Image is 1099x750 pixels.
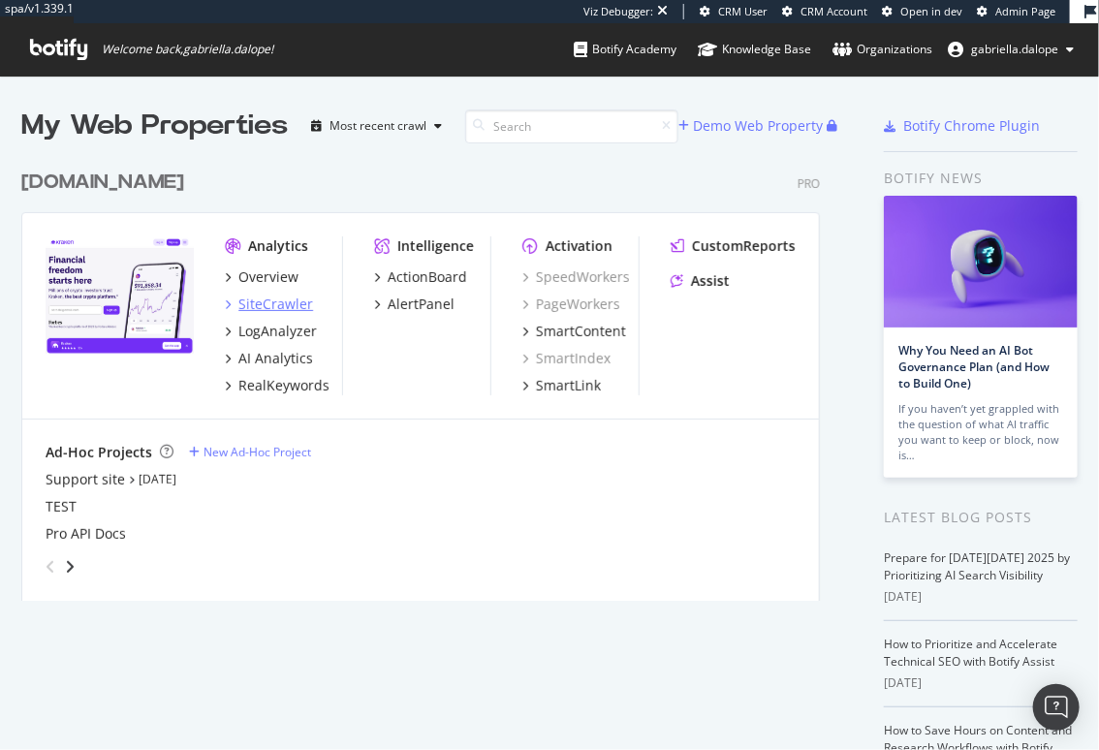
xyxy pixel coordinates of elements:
[225,295,313,314] a: SiteCrawler
[225,322,317,341] a: LogAnalyzer
[798,175,820,192] div: Pro
[900,4,962,18] span: Open in dev
[882,4,962,19] a: Open in dev
[832,23,932,76] a: Organizations
[671,271,730,291] a: Assist
[898,342,1050,391] a: Why You Need an AI Bot Governance Plan (and How to Build One)
[465,109,678,143] input: Search
[374,267,467,287] a: ActionBoard
[884,588,1078,606] div: [DATE]
[522,376,601,395] a: SmartLink
[46,443,152,462] div: Ad-Hoc Projects
[46,497,77,516] a: TEST
[21,169,192,197] a: [DOMAIN_NAME]
[995,4,1055,18] span: Admin Page
[884,168,1078,189] div: Botify news
[388,295,455,314] div: AlertPanel
[903,116,1040,136] div: Botify Chrome Plugin
[204,444,311,460] div: New Ad-Hoc Project
[583,4,653,19] div: Viz Debugger:
[238,376,330,395] div: RealKeywords
[225,376,330,395] a: RealKeywords
[374,295,455,314] a: AlertPanel
[700,4,768,19] a: CRM User
[718,4,768,18] span: CRM User
[522,322,626,341] a: SmartContent
[574,23,676,76] a: Botify Academy
[225,349,313,368] a: AI Analytics
[238,349,313,368] div: AI Analytics
[238,322,317,341] div: LogAnalyzer
[21,169,184,197] div: [DOMAIN_NAME]
[536,376,601,395] div: SmartLink
[782,4,867,19] a: CRM Account
[522,295,620,314] a: PageWorkers
[678,117,827,134] a: Demo Web Property
[46,524,126,544] a: Pro API Docs
[303,110,450,141] button: Most recent crawl
[522,349,611,368] a: SmartIndex
[189,444,311,460] a: New Ad-Hoc Project
[397,236,474,256] div: Intelligence
[971,41,1058,57] span: gabriella.dalope
[248,236,308,256] div: Analytics
[884,636,1057,670] a: How to Prioritize and Accelerate Technical SEO with Botify Assist
[884,674,1078,692] div: [DATE]
[977,4,1055,19] a: Admin Page
[574,40,676,59] div: Botify Academy
[884,116,1040,136] a: Botify Chrome Plugin
[46,236,194,356] img: kraken.com
[884,196,1078,328] img: Why You Need an AI Bot Governance Plan (and How to Build One)
[139,471,176,487] a: [DATE]
[238,267,298,287] div: Overview
[330,120,426,132] div: Most recent crawl
[522,267,630,287] a: SpeedWorkers
[671,236,796,256] a: CustomReports
[898,401,1063,463] div: If you haven’t yet grappled with the question of what AI traffic you want to keep or block, now is…
[225,267,298,287] a: Overview
[238,295,313,314] div: SiteCrawler
[801,4,867,18] span: CRM Account
[21,107,288,145] div: My Web Properties
[884,507,1078,528] div: Latest Blog Posts
[21,145,835,601] div: grid
[63,557,77,577] div: angle-right
[698,40,811,59] div: Knowledge Base
[832,40,932,59] div: Organizations
[692,236,796,256] div: CustomReports
[698,23,811,76] a: Knowledge Base
[691,271,730,291] div: Assist
[102,42,273,57] span: Welcome back, gabriella.dalope !
[536,322,626,341] div: SmartContent
[38,551,63,582] div: angle-left
[1033,684,1080,731] div: Open Intercom Messenger
[693,116,823,136] div: Demo Web Property
[884,549,1070,583] a: Prepare for [DATE][DATE] 2025 by Prioritizing AI Search Visibility
[546,236,612,256] div: Activation
[678,110,827,141] button: Demo Web Property
[46,470,125,489] a: Support site
[932,34,1089,65] button: gabriella.dalope
[388,267,467,287] div: ActionBoard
